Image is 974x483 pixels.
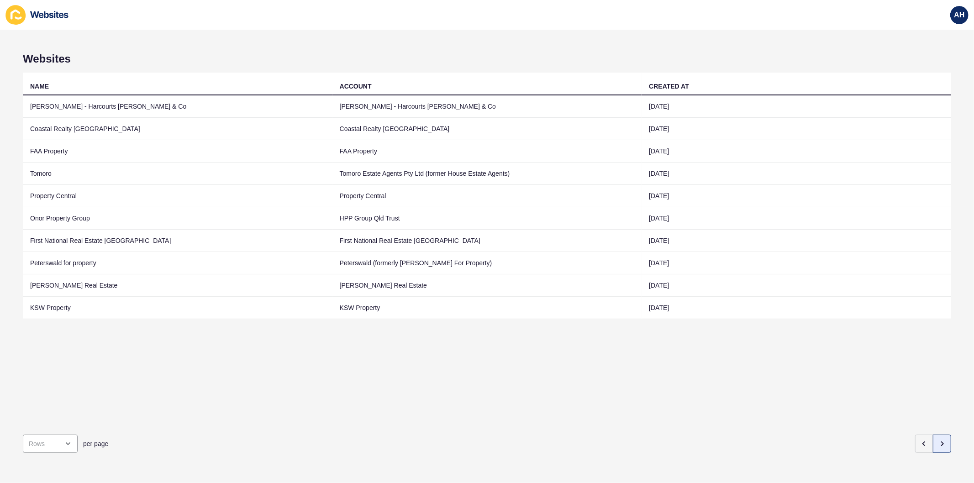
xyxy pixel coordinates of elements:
[642,95,951,118] td: [DATE]
[332,274,642,297] td: [PERSON_NAME] Real Estate
[23,274,332,297] td: [PERSON_NAME] Real Estate
[23,118,332,140] td: Coastal Realty [GEOGRAPHIC_DATA]
[23,207,332,230] td: Onor Property Group
[332,252,642,274] td: Peterswald (formerly [PERSON_NAME] For Property)
[23,297,332,319] td: KSW Property
[340,82,372,91] div: ACCOUNT
[23,52,951,65] h1: Websites
[332,163,642,185] td: Tomoro Estate Agents Pty Ltd (former House Estate Agents)
[642,207,951,230] td: [DATE]
[30,82,49,91] div: NAME
[642,297,951,319] td: [DATE]
[332,297,642,319] td: KSW Property
[23,435,78,453] div: open menu
[332,118,642,140] td: Coastal Realty [GEOGRAPHIC_DATA]
[23,95,332,118] td: [PERSON_NAME] - Harcourts [PERSON_NAME] & Co
[642,185,951,207] td: [DATE]
[332,230,642,252] td: First National Real Estate [GEOGRAPHIC_DATA]
[23,185,332,207] td: Property Central
[649,82,689,91] div: CREATED AT
[642,230,951,252] td: [DATE]
[642,163,951,185] td: [DATE]
[642,252,951,274] td: [DATE]
[954,10,964,20] span: AH
[83,439,108,448] span: per page
[23,230,332,252] td: First National Real Estate [GEOGRAPHIC_DATA]
[23,163,332,185] td: Tomoro
[23,252,332,274] td: Peterswald for property
[332,207,642,230] td: HPP Group Qld Trust
[332,95,642,118] td: [PERSON_NAME] - Harcourts [PERSON_NAME] & Co
[642,118,951,140] td: [DATE]
[332,185,642,207] td: Property Central
[23,140,332,163] td: FAA Property
[332,140,642,163] td: FAA Property
[642,274,951,297] td: [DATE]
[642,140,951,163] td: [DATE]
